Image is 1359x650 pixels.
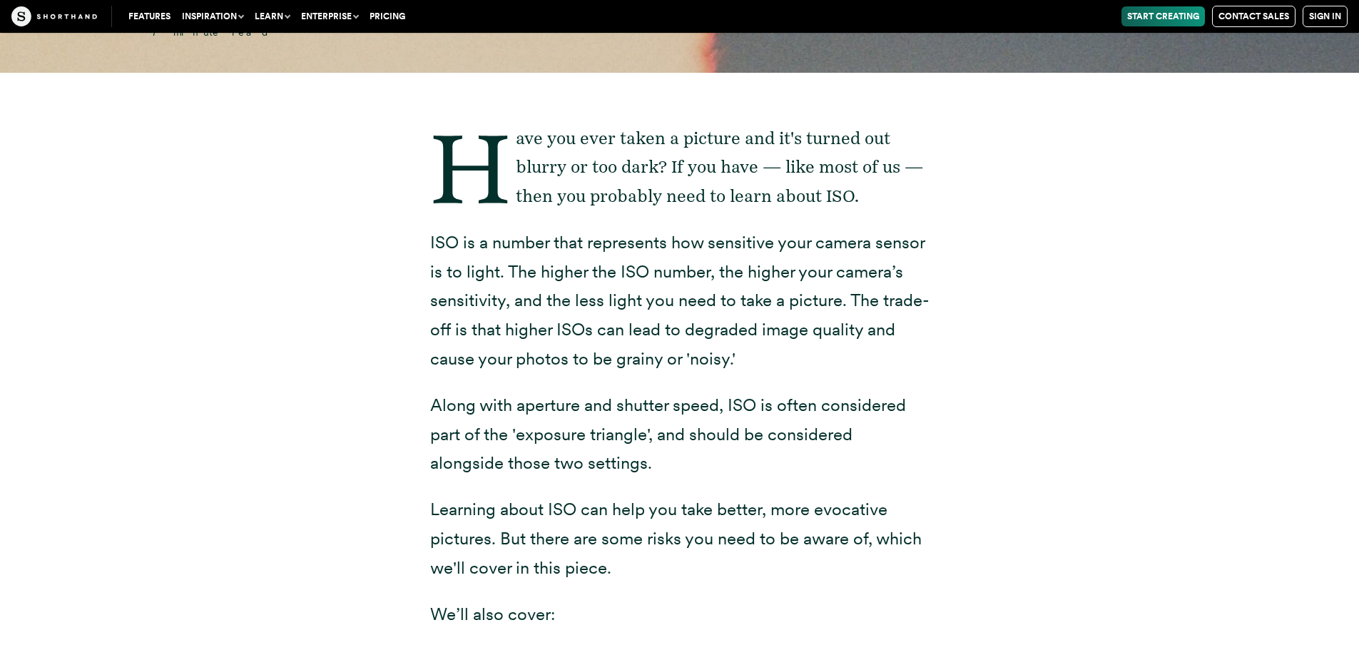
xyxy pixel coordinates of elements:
[152,26,270,38] span: 7 minute read
[430,124,930,211] p: Have you ever taken a picture and it's turned out blurry or too dark? If you have — like most of ...
[11,6,97,26] img: The Craft
[430,391,930,478] p: Along with aperture and shutter speed, ISO is often considered part of the 'exposure triangle', a...
[176,6,249,26] button: Inspiration
[430,495,930,582] p: Learning about ISO can help you take better, more evocative pictures. But there are some risks yo...
[364,6,411,26] a: Pricing
[123,6,176,26] a: Features
[430,228,930,374] p: ISO is a number that represents how sensitive your camera sensor is to light. The higher the ISO ...
[1121,6,1205,26] a: Start Creating
[295,6,364,26] button: Enterprise
[430,600,930,629] p: We’ll also cover:
[249,6,295,26] button: Learn
[1303,6,1348,27] a: Sign in
[1212,6,1296,27] a: Contact Sales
